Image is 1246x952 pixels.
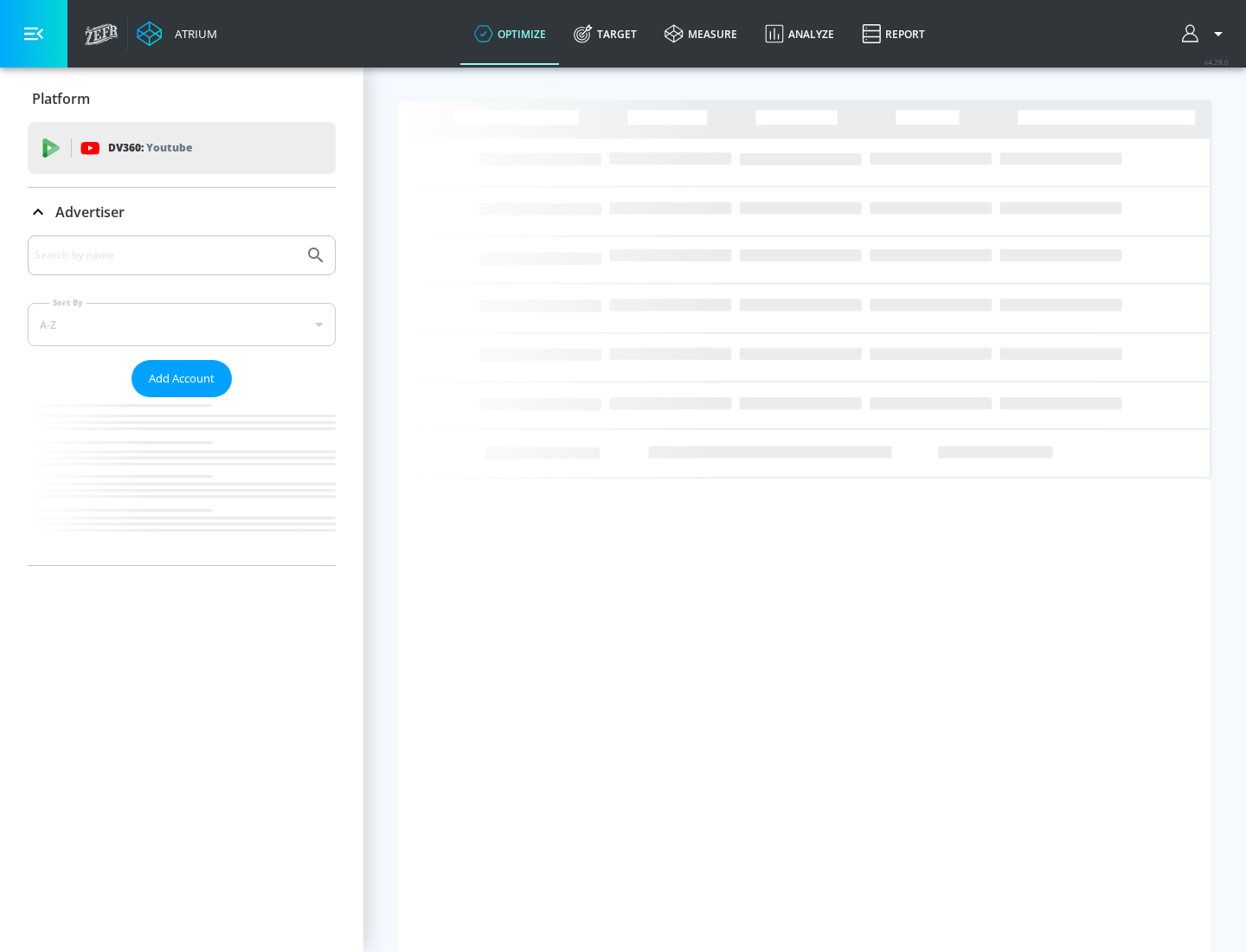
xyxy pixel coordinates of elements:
[168,26,217,42] div: Atrium
[28,122,336,174] div: DV360: Youtube
[35,244,297,267] input: Search by name
[28,397,336,565] nav: list of Advertiser
[751,3,848,65] a: Analyze
[28,235,336,565] div: Advertiser
[146,138,192,157] p: Youtube
[132,360,232,397] button: Add Account
[1204,57,1229,67] span: v 4.28.0
[560,3,651,65] a: Target
[55,203,125,222] p: Advertiser
[32,89,90,108] p: Platform
[460,3,560,65] a: optimize
[108,138,192,158] p: DV360:
[49,297,87,308] label: Sort By
[28,188,336,236] div: Advertiser
[137,21,217,47] a: Atrium
[651,3,751,65] a: measure
[848,3,939,65] a: Report
[149,369,215,389] span: Add Account
[28,303,336,346] div: A-Z
[28,74,336,123] div: Platform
